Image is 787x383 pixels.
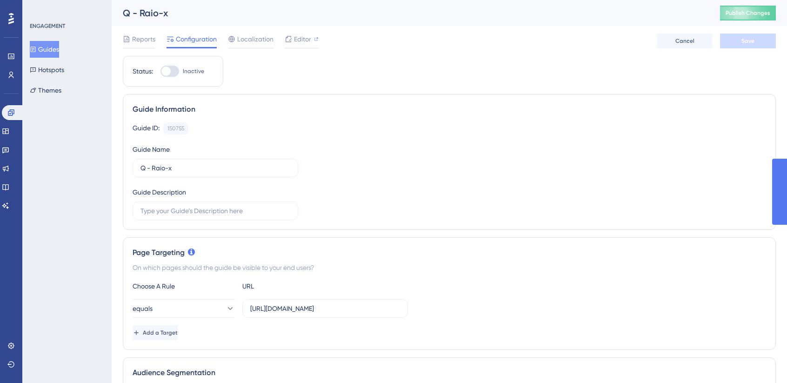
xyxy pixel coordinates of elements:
[132,34,155,45] span: Reports
[726,9,770,17] span: Publish Changes
[133,299,235,318] button: equals
[167,125,184,132] div: 150755
[176,34,217,45] span: Configuration
[133,262,766,273] div: On which pages should the guide be visible to your end users?
[741,37,754,45] span: Save
[30,61,64,78] button: Hotspots
[140,163,290,173] input: Type your Guide’s Name here
[143,329,178,336] span: Add a Target
[123,7,697,20] div: Q - Raio-x
[748,346,776,374] iframe: UserGuiding AI Assistant Launcher
[133,187,186,198] div: Guide Description
[133,122,160,134] div: Guide ID:
[183,67,204,75] span: Inactive
[30,82,61,99] button: Themes
[133,144,170,155] div: Guide Name
[294,34,311,45] span: Editor
[250,303,400,314] input: yourwebsite.com/path
[675,37,694,45] span: Cancel
[133,325,178,340] button: Add a Target
[720,6,776,20] button: Publish Changes
[133,367,766,378] div: Audience Segmentation
[140,206,290,216] input: Type your Guide’s Description here
[133,66,153,77] div: Status:
[133,281,235,292] div: Choose A Rule
[237,34,273,45] span: Localization
[242,281,345,292] div: URL
[30,22,65,30] div: ENGAGEMENT
[720,34,776,48] button: Save
[133,104,766,115] div: Guide Information
[30,41,59,58] button: Guides
[657,34,713,48] button: Cancel
[133,247,766,258] div: Page Targeting
[133,303,153,314] span: equals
